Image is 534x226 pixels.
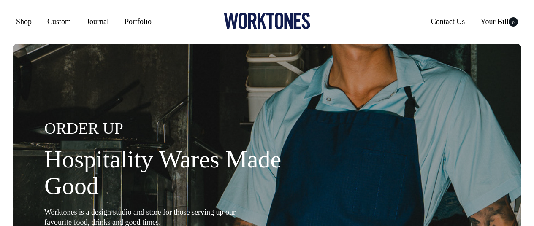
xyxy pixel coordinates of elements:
[121,14,155,29] a: Portfolio
[44,146,314,200] h1: Hospitality Wares Made Good
[44,14,74,29] a: Custom
[44,120,314,137] h4: ORDER UP
[13,14,35,29] a: Shop
[83,14,112,29] a: Journal
[428,14,469,29] a: Contact Us
[509,17,518,27] span: 0
[477,14,521,29] a: Your Bill0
